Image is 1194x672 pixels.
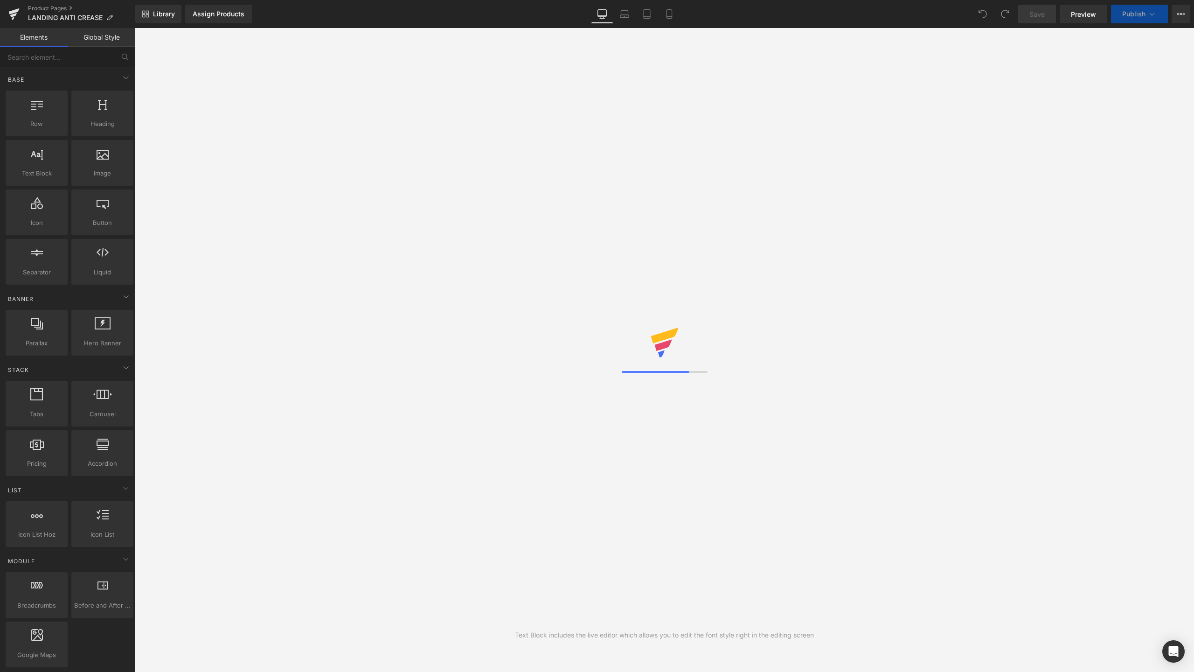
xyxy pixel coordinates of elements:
[973,5,992,23] button: Undo
[1071,9,1096,19] span: Preview
[74,459,131,469] span: Accordion
[74,601,131,610] span: Before and After Images
[28,5,135,12] a: Product Pages
[613,5,636,23] a: Laptop
[7,294,35,303] span: Banner
[1162,640,1185,663] div: Open Intercom Messenger
[8,267,65,277] span: Separator
[636,5,658,23] a: Tablet
[28,14,103,21] span: LANDING ANTI CREASE
[74,267,131,277] span: Liquid
[8,218,65,228] span: Icon
[74,168,131,178] span: Image
[74,338,131,348] span: Hero Banner
[515,630,814,640] div: Text Block includes the live editor which allows you to edit the font style right in the editing ...
[658,5,680,23] a: Mobile
[1111,5,1168,23] button: Publish
[8,459,65,469] span: Pricing
[1060,5,1107,23] a: Preview
[8,650,65,660] span: Google Maps
[8,119,65,129] span: Row
[74,409,131,419] span: Carousel
[68,28,135,47] a: Global Style
[7,75,25,84] span: Base
[8,168,65,178] span: Text Block
[7,557,36,566] span: Module
[7,365,30,374] span: Stack
[1029,9,1045,19] span: Save
[1172,5,1190,23] button: More
[74,119,131,129] span: Heading
[996,5,1014,23] button: Redo
[591,5,613,23] a: Desktop
[7,486,23,495] span: List
[153,10,175,18] span: Library
[74,218,131,228] span: Button
[193,10,244,18] div: Assign Products
[1122,10,1145,18] span: Publish
[8,338,65,348] span: Parallax
[8,530,65,539] span: Icon List Hoz
[135,5,181,23] a: New Library
[8,601,65,610] span: Breadcrumbs
[74,530,131,539] span: Icon List
[8,409,65,419] span: Tabs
